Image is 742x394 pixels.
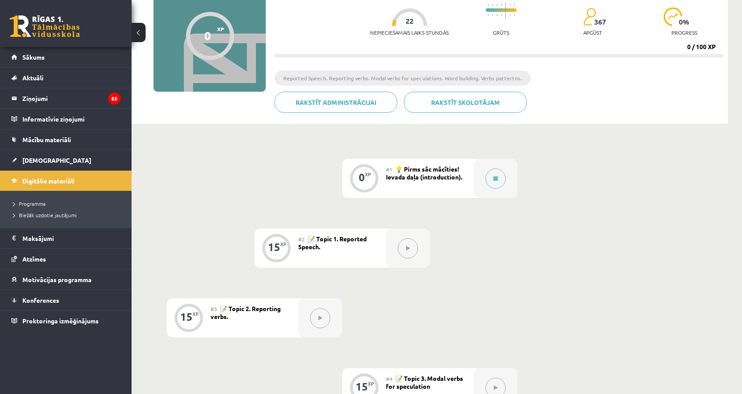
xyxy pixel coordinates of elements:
[671,29,697,36] p: progress
[664,7,682,26] img: icon-progress-161ccf0a02000e728c5f80fcf4c31c7af3da0e1684b2b1d7c360e028c24a22f1.svg
[514,14,515,16] img: icon-short-line-57e1e144782c952c97e751825c79c345078a6d821885a25fce030b3d8c18986b.svg
[22,177,75,185] span: Digitālie materiāli
[275,71,531,86] li: Reported Speech. Reporting verbs. Modal verbs for speculations. Word building. Verbs pattertns.
[10,15,80,37] a: Rīgas 1. Tālmācības vidusskola
[11,228,121,248] a: Maksājumi
[505,2,506,19] img: icon-long-line-d9ea69661e0d244f92f715978eff75569469978d946b2353a9bb055b3ed8787d.svg
[22,296,59,304] span: Konferences
[22,317,99,325] span: Proktoringa izmēģinājums
[204,29,211,42] div: 0
[275,92,397,113] a: Rakstīt administrācijai
[13,211,77,218] span: Biežāk uzdotie jautājumi
[11,68,121,88] a: Aktuāli
[22,74,43,82] span: Aktuāli
[583,7,596,26] img: students-c634bb4e5e11cddfef0936a35e636f08e4e9abd3cc4e673bd6f9a4125e45ecb1.svg
[11,129,121,150] a: Mācību materiāli
[180,313,193,321] div: 15
[492,14,493,16] img: icon-short-line-57e1e144782c952c97e751825c79c345078a6d821885a25fce030b3d8c18986b.svg
[298,235,367,251] span: 📝 Topic 1. Reported Speech.
[679,18,690,26] span: 0 %
[13,200,123,208] a: Programma
[501,4,502,6] img: icon-short-line-57e1e144782c952c97e751825c79c345078a6d821885a25fce030b3d8c18986b.svg
[13,211,123,219] a: Biežāk uzdotie jautājumi
[210,305,217,312] span: #3
[514,4,515,6] img: icon-short-line-57e1e144782c952c97e751825c79c345078a6d821885a25fce030b3d8c18986b.svg
[406,17,414,25] span: 22
[108,93,121,104] i: 55
[359,173,365,181] div: 0
[11,311,121,331] a: Proktoringa izmēģinājums
[368,381,374,386] div: XP
[22,109,121,129] legend: Informatīvie ziņojumi
[11,109,121,129] a: Informatīvie ziņojumi
[11,47,121,67] a: Sākums
[370,29,449,36] p: Nepieciešamais laiks stundās
[210,304,281,320] span: 📝 Topic 2. Reporting verbs.
[386,166,392,173] span: #1
[193,312,199,316] div: XP
[22,276,92,283] span: Motivācijas programma
[22,88,121,108] legend: Ziņojumi
[11,249,121,269] a: Atzīmes
[496,4,497,6] img: icon-short-line-57e1e144782c952c97e751825c79c345078a6d821885a25fce030b3d8c18986b.svg
[493,29,509,36] p: Grūts
[217,26,224,32] span: XP
[268,243,280,251] div: 15
[496,14,497,16] img: icon-short-line-57e1e144782c952c97e751825c79c345078a6d821885a25fce030b3d8c18986b.svg
[11,290,121,310] a: Konferences
[501,14,502,16] img: icon-short-line-57e1e144782c952c97e751825c79c345078a6d821885a25fce030b3d8c18986b.svg
[11,150,121,170] a: [DEMOGRAPHIC_DATA]
[583,29,602,36] p: apgūst
[11,171,121,191] a: Digitālie materiāli
[594,18,606,26] span: 367
[22,228,121,248] legend: Maksājumi
[492,4,493,6] img: icon-short-line-57e1e144782c952c97e751825c79c345078a6d821885a25fce030b3d8c18986b.svg
[386,165,462,181] span: 💡 Pirms sāc mācīties! Ievada daļa (introduction).
[22,156,91,164] span: [DEMOGRAPHIC_DATA]
[22,255,46,263] span: Atzīmes
[356,383,368,390] div: 15
[11,269,121,290] a: Motivācijas programma
[22,53,45,61] span: Sākums
[298,236,305,243] span: #2
[404,92,527,113] a: Rakstīt skolotājam
[386,374,463,390] span: 📝 Topic 3. Modal verbs for speculation
[280,242,286,247] div: XP
[22,136,71,143] span: Mācību materiāli
[13,200,46,207] span: Programma
[11,88,121,108] a: Ziņojumi55
[365,172,371,177] div: XP
[386,375,392,382] span: #4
